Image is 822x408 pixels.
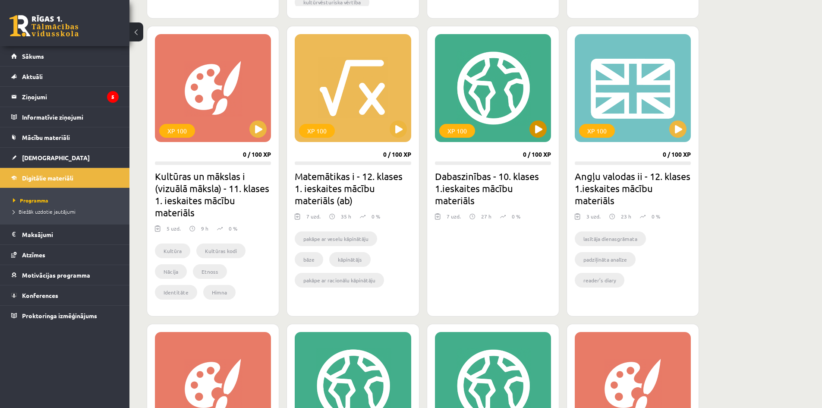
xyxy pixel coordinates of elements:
a: Ziņojumi5 [11,87,119,107]
p: 35 h [341,212,351,220]
li: reader’s diary [575,273,624,288]
div: XP 100 [579,124,615,138]
h2: Matemātikas i - 12. klases 1. ieskaites mācību materiāls (ab) [295,170,411,206]
a: Informatīvie ziņojumi [11,107,119,127]
span: Atzīmes [22,251,45,259]
span: Mācību materiāli [22,133,70,141]
li: Kultūra [155,244,190,258]
p: 27 h [481,212,491,220]
p: 9 h [201,225,208,232]
span: Konferences [22,291,58,299]
h2: Dabaszinības - 10. klases 1.ieskaites mācību materiāls [435,170,551,206]
a: Rīgas 1. Tālmācības vidusskola [9,15,79,37]
div: XP 100 [159,124,195,138]
li: Nācija [155,264,187,279]
a: [DEMOGRAPHIC_DATA] [11,148,119,168]
li: pakāpe ar veselu kāpinātāju [295,231,377,246]
span: Biežāk uzdotie jautājumi [13,208,76,215]
div: 7 uzd. [447,212,461,225]
p: 0 % [229,225,237,232]
div: 5 uzd. [167,225,181,237]
legend: Informatīvie ziņojumi [22,107,119,127]
a: Proktoringa izmēģinājums [11,306,119,326]
a: Atzīmes [11,245,119,265]
span: Aktuāli [22,73,43,80]
a: Programma [13,196,121,204]
li: bāze [295,252,323,267]
span: Proktoringa izmēģinājums [22,312,97,319]
legend: Maksājumi [22,225,119,244]
a: Maksājumi [11,225,119,244]
p: 0 % [372,212,380,220]
a: Mācību materiāli [11,127,119,147]
div: 7 uzd. [306,212,321,225]
li: kāpinātājs [329,252,371,267]
span: Programma [13,197,48,204]
div: 3 uzd. [586,212,601,225]
li: pakāpe ar racionālu kāpinātāju [295,273,384,288]
p: 0 % [512,212,520,220]
a: Motivācijas programma [11,265,119,285]
div: XP 100 [299,124,335,138]
i: 5 [107,91,119,103]
li: padziļināta analīze [575,252,636,267]
li: Identitāte [155,285,197,300]
a: Biežāk uzdotie jautājumi [13,208,121,215]
h2: Angļu valodas ii - 12. klases 1.ieskaites mācību materiāls [575,170,691,206]
span: Digitālie materiāli [22,174,73,182]
span: Sākums [22,52,44,60]
h2: Kultūras un mākslas i (vizuālā māksla) - 11. klases 1. ieskaites mācību materiāls [155,170,271,218]
p: 0 % [652,212,660,220]
div: XP 100 [439,124,475,138]
span: [DEMOGRAPHIC_DATA] [22,154,90,161]
a: Aktuāli [11,66,119,86]
a: Sākums [11,46,119,66]
li: Kultūras kodi [196,244,246,258]
p: 23 h [621,212,631,220]
a: Konferences [11,285,119,305]
a: Digitālie materiāli [11,168,119,188]
span: Motivācijas programma [22,271,90,279]
legend: Ziņojumi [22,87,119,107]
li: Etnoss [193,264,227,279]
li: Himna [203,285,236,300]
li: lasītāja dienasgrāmata [575,231,646,246]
